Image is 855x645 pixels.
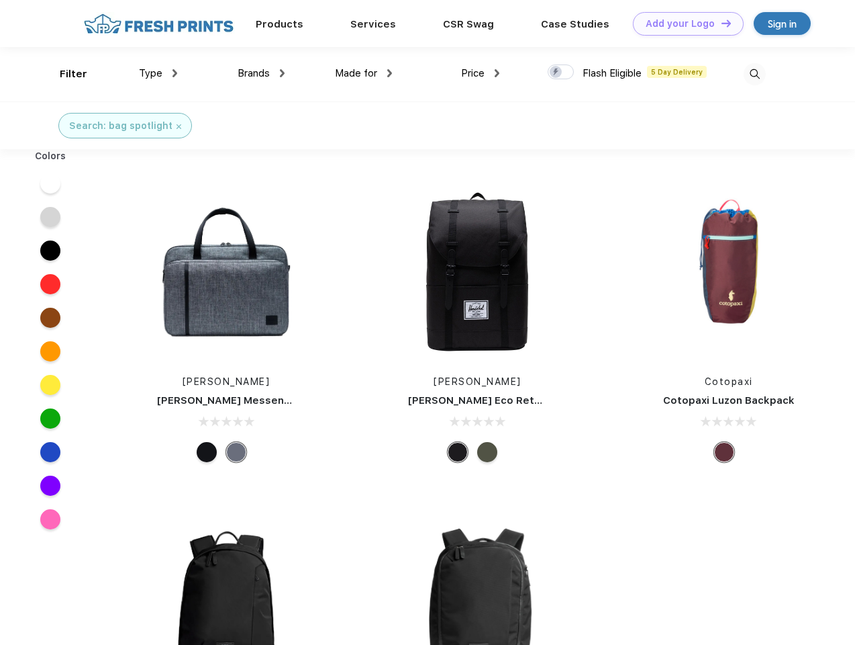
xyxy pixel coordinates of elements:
a: Products [256,18,303,30]
div: Black [448,442,468,462]
a: Cotopaxi Luzon Backpack [663,394,795,406]
span: 5 Day Delivery [647,66,707,78]
div: Forest [477,442,497,462]
img: dropdown.png [387,69,392,77]
a: [PERSON_NAME] [434,376,521,387]
img: dropdown.png [495,69,499,77]
a: [PERSON_NAME] Eco Retreat 15" Computer Backpack [408,394,683,406]
span: Price [461,67,485,79]
span: Flash Eligible [583,67,642,79]
img: dropdown.png [280,69,285,77]
div: Search: bag spotlight [69,119,172,133]
div: Raven Crosshatch [226,442,246,462]
img: fo%20logo%202.webp [80,12,238,36]
span: Brands [238,67,270,79]
div: Colors [25,149,77,163]
div: Surprise [714,442,734,462]
a: Sign in [754,12,811,35]
div: Add your Logo [646,18,715,30]
img: dropdown.png [172,69,177,77]
span: Made for [335,67,377,79]
div: Filter [60,67,87,82]
img: DT [721,19,731,27]
img: func=resize&h=266 [388,183,566,361]
img: func=resize&h=266 [640,183,818,361]
div: Sign in [768,16,797,32]
img: func=resize&h=266 [137,183,315,361]
a: [PERSON_NAME] [183,376,270,387]
a: Cotopaxi [705,376,753,387]
img: desktop_search.svg [744,63,766,85]
a: [PERSON_NAME] Messenger [157,394,302,406]
span: Type [139,67,162,79]
img: filter_cancel.svg [177,124,181,129]
div: Black [197,442,217,462]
